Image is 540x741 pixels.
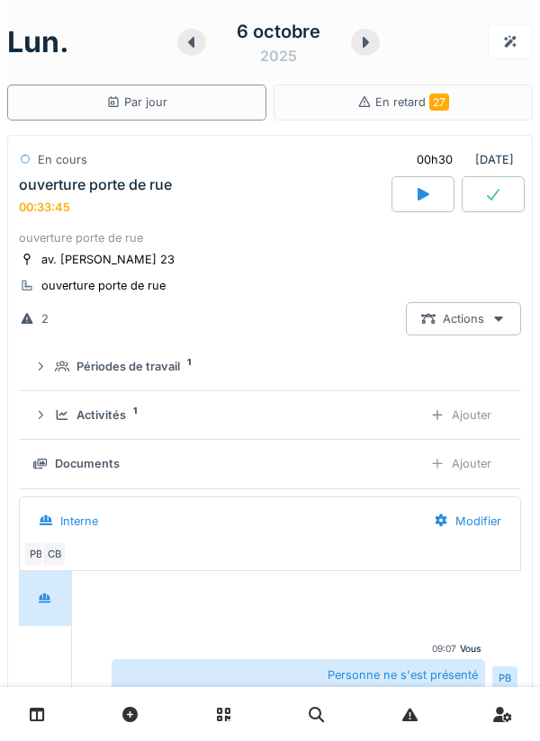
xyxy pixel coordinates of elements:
h1: lun. [7,25,69,59]
div: Vous [460,642,481,656]
div: 2 [41,310,49,327]
div: Ajouter [415,447,507,480]
div: Documents [55,455,120,472]
div: Interne [60,513,98,530]
div: [DATE] [401,143,521,176]
div: PB [23,541,49,567]
div: En cours [38,151,87,168]
div: Par jour [106,94,167,111]
span: En retard [375,95,449,109]
div: 6 octobre [237,18,320,45]
div: ouverture porte de rue [19,176,172,193]
span: 27 [429,94,449,111]
div: Modifier [418,504,517,538]
div: Périodes de travail [76,358,180,375]
div: PB [492,666,517,692]
div: Activités [76,406,126,424]
div: 09:07 [432,642,456,656]
div: CB [41,541,67,567]
summary: Périodes de travail1 [26,350,514,383]
summary: Activités1Ajouter [26,398,514,432]
div: Ajouter [415,398,507,432]
div: 00h30 [417,151,453,168]
div: ouverture porte de rue [41,277,166,294]
div: 2025 [260,45,297,67]
summary: DocumentsAjouter [26,447,514,480]
div: 00:33:45 [19,201,70,214]
div: Actions [406,302,521,335]
div: Personne ne s'est présenté [112,659,485,691]
div: ouverture porte de rue [19,229,521,246]
div: av. [PERSON_NAME] 23 [41,251,175,268]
